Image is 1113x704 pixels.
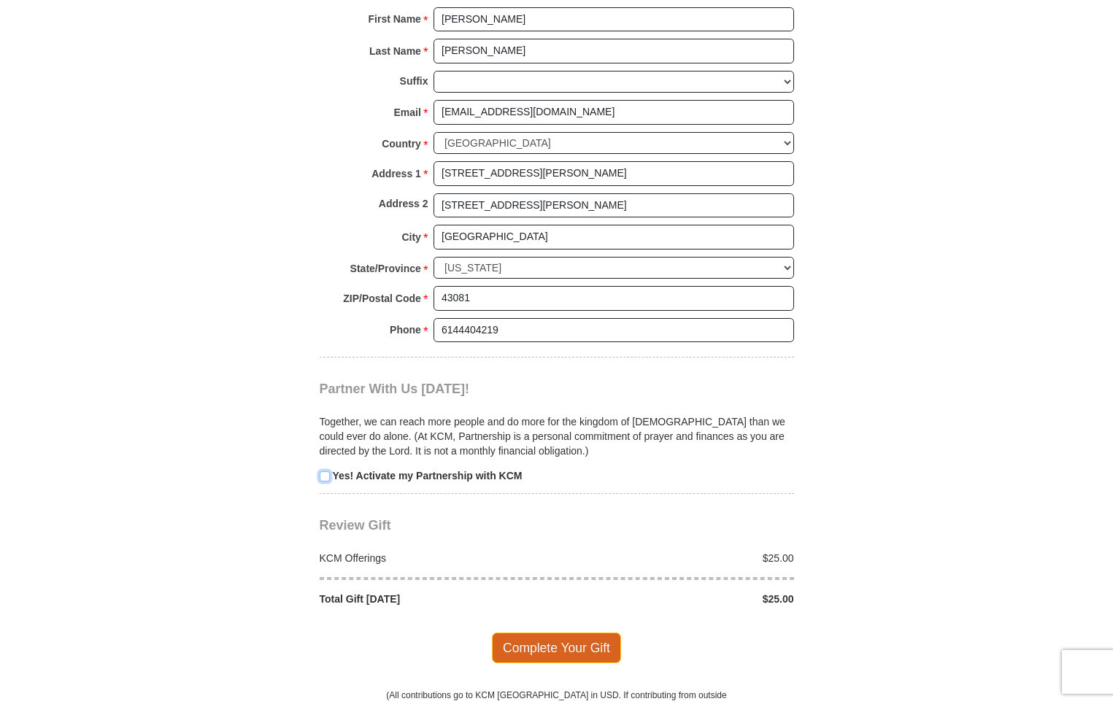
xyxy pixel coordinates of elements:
span: Partner With Us [DATE]! [320,382,470,396]
div: Total Gift [DATE] [312,592,557,606]
strong: City [401,227,420,247]
p: Together, we can reach more people and do more for the kingdom of [DEMOGRAPHIC_DATA] than we coul... [320,414,794,458]
strong: State/Province [350,258,421,279]
strong: Address 2 [379,193,428,214]
strong: Country [382,134,421,154]
span: Complete Your Gift [492,633,621,663]
div: KCM Offerings [312,551,557,565]
div: $25.00 [557,551,802,565]
strong: ZIP/Postal Code [343,288,421,309]
strong: Last Name [369,41,421,61]
strong: Address 1 [371,163,421,184]
strong: First Name [369,9,421,29]
strong: Yes! Activate my Partnership with KCM [332,470,522,481]
strong: Phone [390,320,421,340]
span: Review Gift [320,518,391,533]
div: $25.00 [557,592,802,606]
strong: Suffix [400,71,428,91]
strong: Email [394,102,421,123]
